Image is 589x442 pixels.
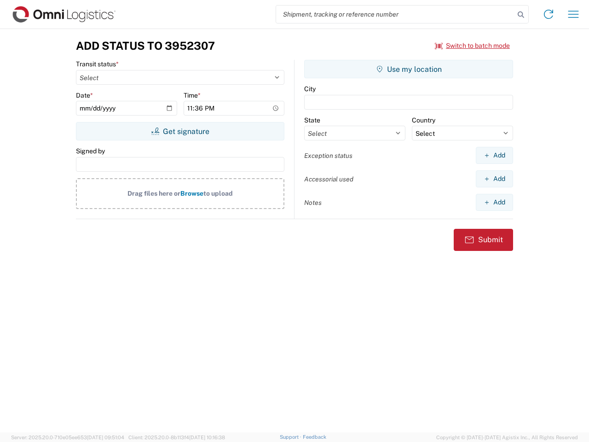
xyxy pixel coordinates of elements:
[189,435,225,440] span: [DATE] 10:16:38
[476,170,513,187] button: Add
[436,433,578,442] span: Copyright © [DATE]-[DATE] Agistix Inc., All Rights Reserved
[128,435,225,440] span: Client: 2025.20.0-8b113f4
[435,38,510,53] button: Switch to batch mode
[454,229,513,251] button: Submit
[476,147,513,164] button: Add
[412,116,435,124] label: Country
[87,435,124,440] span: [DATE] 09:51:04
[180,190,203,197] span: Browse
[304,116,320,124] label: State
[127,190,180,197] span: Drag files here or
[304,151,352,160] label: Exception status
[76,60,119,68] label: Transit status
[76,147,105,155] label: Signed by
[276,6,514,23] input: Shipment, tracking or reference number
[76,39,215,52] h3: Add Status to 3952307
[11,435,124,440] span: Server: 2025.20.0-710e05ee653
[184,91,201,99] label: Time
[304,85,316,93] label: City
[203,190,233,197] span: to upload
[476,194,513,211] button: Add
[304,198,322,207] label: Notes
[76,91,93,99] label: Date
[280,434,303,440] a: Support
[303,434,326,440] a: Feedback
[76,122,284,140] button: Get signature
[304,60,513,78] button: Use my location
[304,175,353,183] label: Accessorial used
